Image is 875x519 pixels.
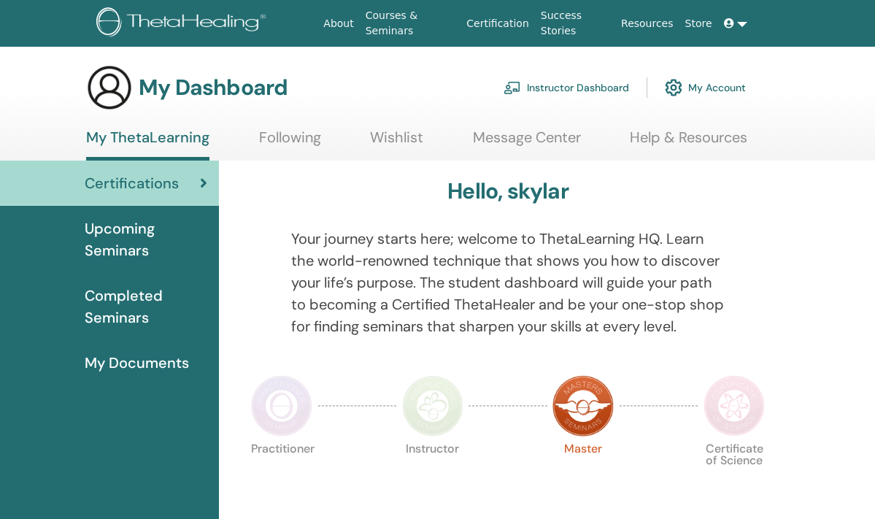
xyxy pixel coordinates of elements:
[86,64,133,111] img: generic-user-icon.jpg
[86,128,209,161] a: My ThetaLearning
[251,443,312,504] p: Practitioner
[291,228,725,337] p: Your journey starts here; welcome to ThetaLearning HQ. Learn the world-renowned technique that sh...
[85,218,207,261] span: Upcoming Seminars
[85,172,179,194] span: Certifications
[535,2,615,45] a: Success Stories
[679,10,718,37] a: Store
[251,375,312,437] img: Practitioner
[552,375,614,437] img: Master
[360,2,461,45] a: Courses & Seminars
[665,75,682,100] img: cog.svg
[630,128,747,157] a: Help & Resources
[139,74,288,101] h3: My Dashboard
[615,10,679,37] a: Resources
[317,10,359,37] a: About
[370,128,423,157] a: Wishlist
[85,352,189,374] span: My Documents
[504,81,521,94] img: chalkboard-teacher.svg
[259,128,321,157] a: Following
[460,10,534,37] a: Certification
[96,7,271,40] img: logo.png
[704,443,765,504] p: Certificate of Science
[85,285,207,328] span: Completed Seminars
[447,178,568,204] h3: Hello, skylar
[552,443,614,504] p: Master
[473,128,581,157] a: Message Center
[504,72,629,104] a: Instructor Dashboard
[704,375,765,437] img: Certificate of Science
[402,375,463,437] img: Instructor
[665,72,746,104] a: My Account
[402,443,463,504] p: Instructor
